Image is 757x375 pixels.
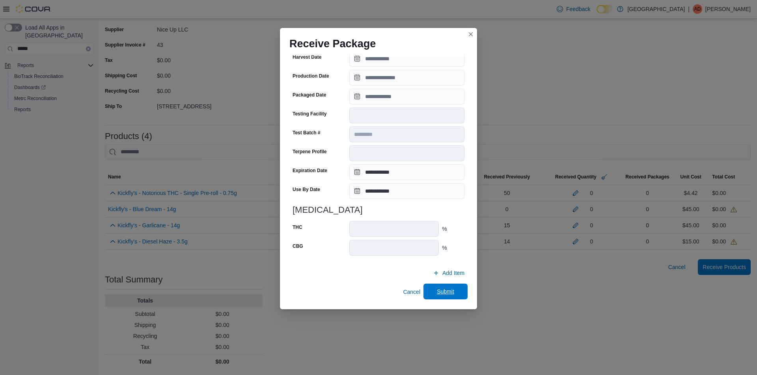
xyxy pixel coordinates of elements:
button: Submit [423,284,468,299]
input: Press the down key to open a popover containing a calendar. [349,70,464,85]
label: Testing Facility [293,111,326,117]
label: Packaged Date [293,92,326,98]
button: Closes this modal window [466,30,475,39]
h3: [MEDICAL_DATA] [293,205,464,215]
input: Press the down key to open a popover containing a calendar. [349,183,464,199]
label: Test Batch # [293,130,320,136]
button: Add Item [430,265,468,281]
label: THC [293,224,302,230]
input: Press the down key to open a popover containing a calendar. [349,51,464,67]
button: Cancel [400,284,423,300]
label: Use By Date [293,186,320,193]
span: Cancel [403,288,420,296]
label: CBG [293,243,303,249]
label: Expiration Date [293,167,327,174]
label: Terpene Profile [293,149,326,155]
h1: Receive Package [289,37,376,50]
input: Press the down key to open a popover containing a calendar. [349,89,464,104]
label: Harvest Date [293,54,321,60]
span: Submit [437,288,454,295]
input: Press the down key to open a popover containing a calendar. [349,164,464,180]
span: Add Item [442,269,464,277]
div: % [442,244,464,252]
div: % [442,225,464,233]
label: Production Date [293,73,329,79]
